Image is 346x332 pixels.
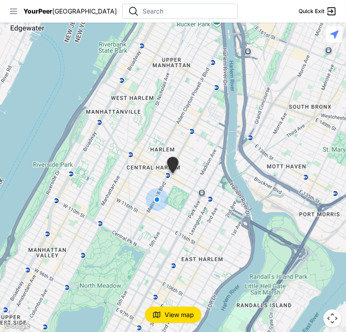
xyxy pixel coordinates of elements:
div: Family Enrichment Center (FEC) [165,157,180,177]
img: Google [2,320,32,332]
input: Search [143,7,232,16]
img: map-icon.svg [152,311,161,319]
a: Quick Exit [299,6,337,17]
button: View map [145,307,201,323]
span: YourPeer [23,7,52,15]
a: Open this area in Google Maps (opens a new window) [2,320,32,332]
span: Quick Exit [299,8,324,15]
span: [GEOGRAPHIC_DATA] [52,7,117,15]
button: Map camera controls [323,309,341,327]
div: You are here! [146,188,168,211]
span: View map [165,310,194,319]
a: YourPeer[GEOGRAPHIC_DATA] [23,9,117,14]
